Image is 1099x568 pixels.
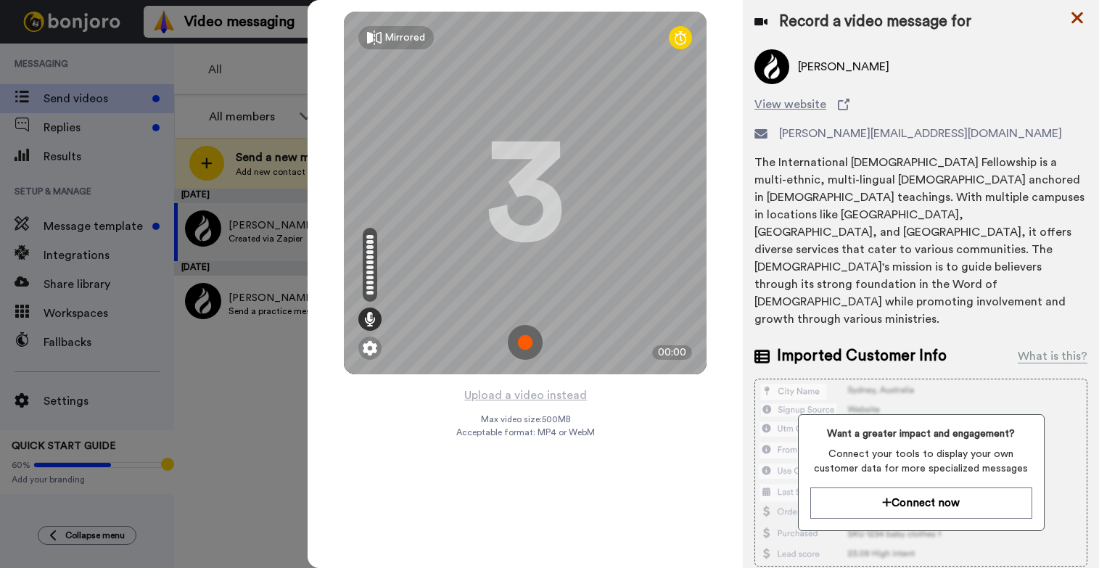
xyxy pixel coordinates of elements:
[652,345,692,360] div: 00:00
[456,427,595,438] span: Acceptable format: MP4 or WebM
[754,96,826,113] span: View website
[810,487,1032,519] button: Connect now
[1,3,41,42] img: c638375f-eacb-431c-9714-bd8d08f708a7-1584310529.jpg
[754,96,1087,113] a: View website
[810,447,1032,476] span: Connect your tools to display your own customer data for more specialized messages
[777,345,947,367] span: Imported Customer Info
[460,386,591,405] button: Upload a video instead
[485,139,565,247] div: 3
[810,427,1032,441] span: Want a greater impact and engagement?
[508,325,543,360] img: ic_record_start.svg
[779,125,1062,142] span: [PERSON_NAME][EMAIL_ADDRESS][DOMAIN_NAME]
[363,341,377,355] img: ic_gear.svg
[480,413,570,425] span: Max video size: 500 MB
[754,154,1087,328] div: The International [DEMOGRAPHIC_DATA] Fellowship is a multi-ethnic, multi-lingual [DEMOGRAPHIC_DAT...
[1018,347,1087,365] div: What is this?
